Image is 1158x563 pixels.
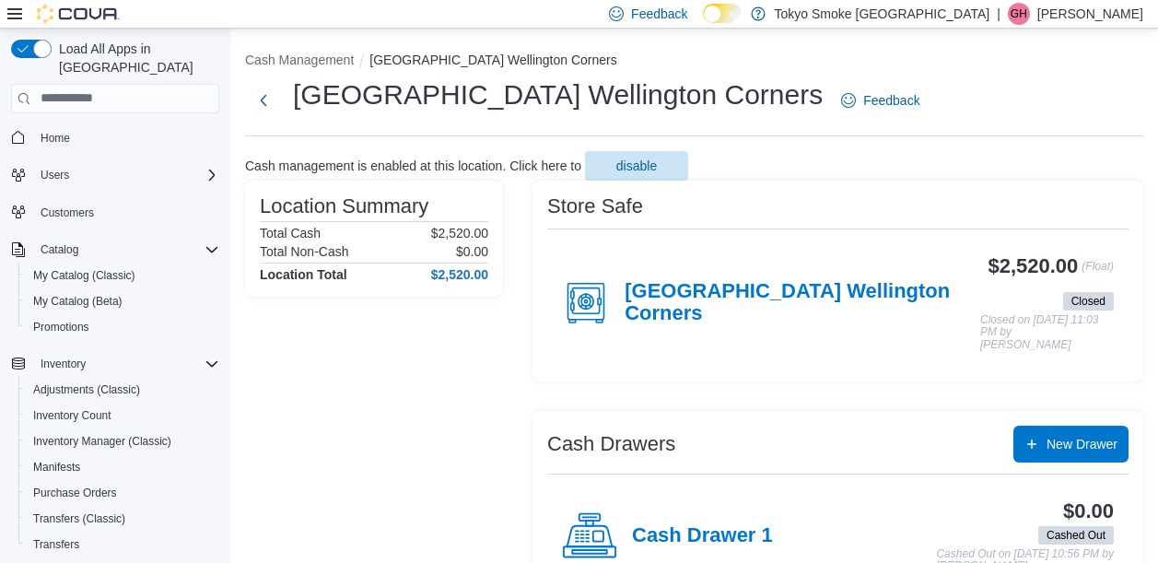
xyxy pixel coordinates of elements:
[26,456,219,478] span: Manifests
[33,294,123,309] span: My Catalog (Beta)
[18,288,227,314] button: My Catalog (Beta)
[33,486,117,500] span: Purchase Orders
[1037,3,1143,25] p: [PERSON_NAME]
[33,382,140,397] span: Adjustments (Classic)
[18,480,227,506] button: Purchase Orders
[260,226,321,240] h6: Total Cash
[26,290,219,312] span: My Catalog (Beta)
[33,201,219,224] span: Customers
[33,537,79,552] span: Transfers
[1063,500,1114,522] h3: $0.00
[1038,526,1114,545] span: Cashed Out
[33,434,171,449] span: Inventory Manager (Classic)
[41,131,70,146] span: Home
[980,314,1114,352] p: Closed on [DATE] 11:03 PM by [PERSON_NAME]
[585,151,688,181] button: disable
[703,4,742,23] input: Dark Mode
[26,534,87,556] a: Transfers
[1008,3,1030,25] div: Geoff Hudson
[33,320,89,334] span: Promotions
[1047,527,1105,544] span: Cashed Out
[41,168,69,182] span: Users
[26,430,179,452] a: Inventory Manager (Classic)
[245,51,1143,73] nav: An example of EuiBreadcrumbs
[26,405,219,427] span: Inventory Count
[547,195,643,217] h3: Store Safe
[26,430,219,452] span: Inventory Manager (Classic)
[18,428,227,454] button: Inventory Manager (Classic)
[4,351,227,377] button: Inventory
[775,3,990,25] p: Tokyo Smoke [GEOGRAPHIC_DATA]
[26,456,88,478] a: Manifests
[41,357,86,371] span: Inventory
[18,377,227,403] button: Adjustments (Classic)
[18,314,227,340] button: Promotions
[33,353,219,375] span: Inventory
[456,244,488,259] p: $0.00
[547,433,675,455] h3: Cash Drawers
[834,82,927,119] a: Feedback
[369,53,616,67] button: [GEOGRAPHIC_DATA] Wellington Corners
[863,91,919,110] span: Feedback
[52,40,219,76] span: Load All Apps in [GEOGRAPHIC_DATA]
[26,508,219,530] span: Transfers (Classic)
[997,3,1000,25] p: |
[33,239,86,261] button: Catalog
[33,460,80,475] span: Manifests
[431,267,488,282] h4: $2,520.00
[625,280,980,326] h4: [GEOGRAPHIC_DATA] Wellington Corners
[260,244,349,259] h6: Total Non-Cash
[616,157,657,175] span: disable
[260,267,347,282] h4: Location Total
[431,226,488,240] p: $2,520.00
[26,482,219,504] span: Purchase Orders
[18,506,227,532] button: Transfers (Classic)
[33,164,219,186] span: Users
[18,532,227,557] button: Transfers
[988,255,1079,277] h3: $2,520.00
[1011,3,1027,25] span: GH
[4,162,227,188] button: Users
[4,199,227,226] button: Customers
[4,237,227,263] button: Catalog
[33,127,77,149] a: Home
[26,508,133,530] a: Transfers (Classic)
[26,290,130,312] a: My Catalog (Beta)
[293,76,823,113] h1: [GEOGRAPHIC_DATA] Wellington Corners
[33,353,93,375] button: Inventory
[37,5,120,23] img: Cova
[4,124,227,151] button: Home
[260,195,428,217] h3: Location Summary
[26,316,219,338] span: Promotions
[26,316,97,338] a: Promotions
[245,158,581,173] p: Cash management is enabled at this location. Click here to
[26,534,219,556] span: Transfers
[33,408,111,423] span: Inventory Count
[632,524,773,548] h4: Cash Drawer 1
[245,82,282,119] button: Next
[26,264,143,287] a: My Catalog (Classic)
[245,53,354,67] button: Cash Management
[33,239,219,261] span: Catalog
[26,405,119,427] a: Inventory Count
[33,164,76,186] button: Users
[33,268,135,283] span: My Catalog (Classic)
[26,264,219,287] span: My Catalog (Classic)
[33,511,125,526] span: Transfers (Classic)
[41,205,94,220] span: Customers
[26,379,219,401] span: Adjustments (Classic)
[1082,255,1114,288] p: (Float)
[703,23,704,24] span: Dark Mode
[1063,292,1114,311] span: Closed
[18,454,227,480] button: Manifests
[18,403,227,428] button: Inventory Count
[631,5,687,23] span: Feedback
[33,126,219,149] span: Home
[1013,426,1129,463] button: New Drawer
[41,242,78,257] span: Catalog
[26,379,147,401] a: Adjustments (Classic)
[18,263,227,288] button: My Catalog (Classic)
[26,482,124,504] a: Purchase Orders
[1047,435,1117,453] span: New Drawer
[33,202,101,224] a: Customers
